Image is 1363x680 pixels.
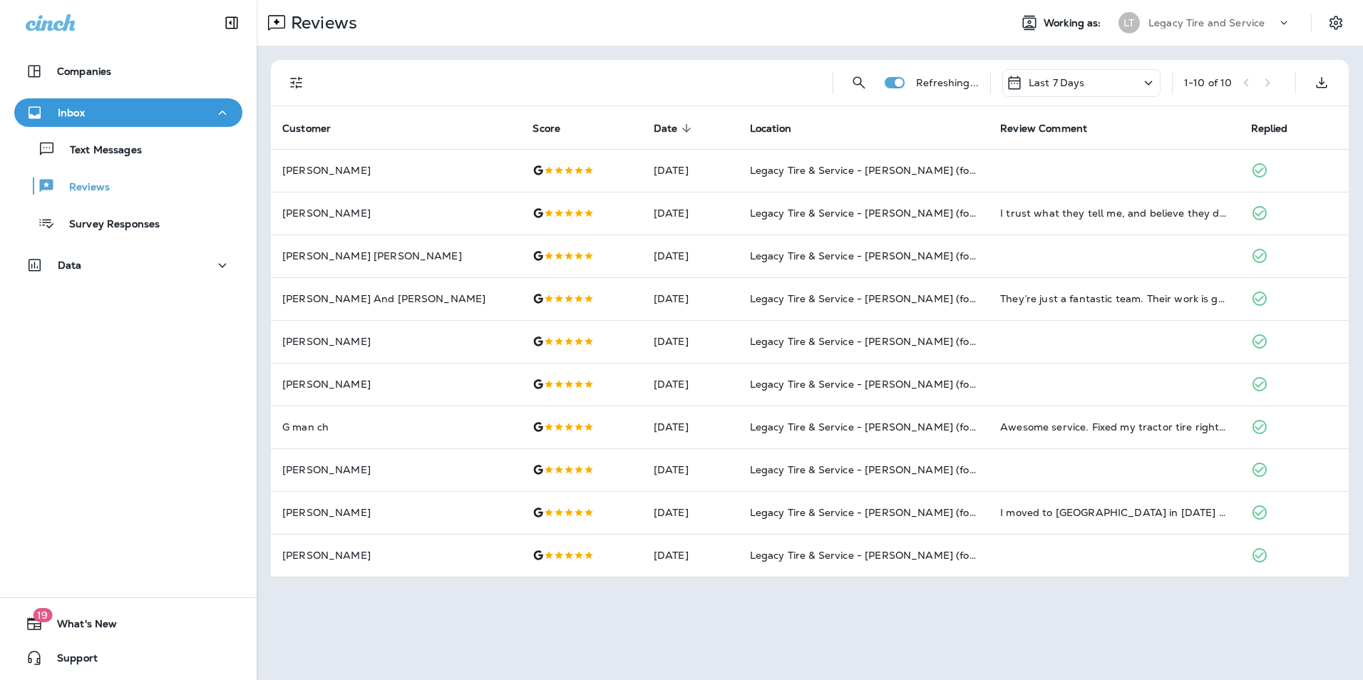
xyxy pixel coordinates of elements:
span: Date [654,122,696,135]
td: [DATE] [642,320,739,363]
p: Legacy Tire and Service [1148,17,1265,29]
span: Customer [282,123,331,135]
span: Replied [1251,122,1307,135]
span: Legacy Tire & Service - [PERSON_NAME] (formerly Chelsea Tire Pros) [750,463,1094,476]
p: G man ch [282,421,510,433]
p: Refreshing... [916,77,979,88]
span: Legacy Tire & Service - [PERSON_NAME] (formerly Chelsea Tire Pros) [750,207,1094,220]
button: Support [14,644,242,672]
p: [PERSON_NAME] And [PERSON_NAME] [282,293,510,304]
span: Review Comment [1000,122,1106,135]
span: Support [43,652,98,669]
td: [DATE] [642,448,739,491]
div: LT [1118,12,1140,34]
p: [PERSON_NAME] [282,165,510,176]
td: [DATE] [642,235,739,277]
span: Legacy Tire & Service - [PERSON_NAME] (formerly Chelsea Tire Pros) [750,335,1094,348]
button: Survey Responses [14,208,242,238]
span: Legacy Tire & Service - [PERSON_NAME] (formerly Chelsea Tire Pros) [750,249,1094,262]
p: [PERSON_NAME] [282,507,510,518]
button: Text Messages [14,134,242,164]
span: Customer [282,122,349,135]
td: [DATE] [642,192,739,235]
span: Location [750,123,791,135]
p: [PERSON_NAME] [282,207,510,219]
button: Settings [1323,10,1349,36]
span: What's New [43,618,117,635]
span: Legacy Tire & Service - [PERSON_NAME] (formerly Chelsea Tire Pros) [750,549,1094,562]
button: Reviews [14,171,242,201]
td: [DATE] [642,277,739,320]
p: Inbox [58,107,85,118]
button: Companies [14,57,242,86]
button: 19What's New [14,609,242,638]
button: Collapse Sidebar [212,9,252,37]
div: I moved to Chelsea in 2020 and they have provided all my tire services and truck maintenance for ... [1000,505,1228,520]
button: Export as CSV [1307,68,1336,97]
span: 19 [33,608,52,622]
p: Last 7 Days [1029,77,1085,88]
span: Working as: [1044,17,1104,29]
p: Reviews [55,181,110,195]
span: Location [750,122,810,135]
td: [DATE] [642,534,739,577]
p: Survey Responses [55,218,160,232]
td: [DATE] [642,491,739,534]
td: [DATE] [642,363,739,406]
div: They’re just a fantastic team. Their work is great, priced fairly and best of all they’re honest.... [1000,292,1228,306]
p: Reviews [285,12,357,34]
p: [PERSON_NAME] [282,378,510,390]
button: Data [14,251,242,279]
div: 1 - 10 of 10 [1184,77,1232,88]
div: I trust what they tell me, and believe they do a great & efficient job of the service they provide. [1000,206,1228,220]
p: [PERSON_NAME] [282,464,510,475]
span: Review Comment [1000,123,1087,135]
span: Replied [1251,123,1288,135]
span: Score [533,123,560,135]
span: Legacy Tire & Service - [PERSON_NAME] (formerly Chelsea Tire Pros) [750,421,1094,433]
td: [DATE] [642,149,739,192]
button: Filters [282,68,311,97]
span: Legacy Tire & Service - [PERSON_NAME] (formerly Chelsea Tire Pros) [750,378,1094,391]
p: Text Messages [56,144,142,158]
p: Data [58,259,82,271]
button: Inbox [14,98,242,127]
span: Legacy Tire & Service - [PERSON_NAME] (formerly Chelsea Tire Pros) [750,164,1094,177]
div: Awesome service. Fixed my tractor tire right up [1000,420,1228,434]
p: [PERSON_NAME] [PERSON_NAME] [282,250,510,262]
span: Date [654,123,678,135]
button: Search Reviews [845,68,873,97]
span: Legacy Tire & Service - [PERSON_NAME] (formerly Chelsea Tire Pros) [750,506,1094,519]
p: [PERSON_NAME] [282,336,510,347]
td: [DATE] [642,406,739,448]
span: Legacy Tire & Service - [PERSON_NAME] (formerly Chelsea Tire Pros) [750,292,1094,305]
span: Score [533,122,579,135]
p: Companies [57,66,111,77]
p: [PERSON_NAME] [282,550,510,561]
